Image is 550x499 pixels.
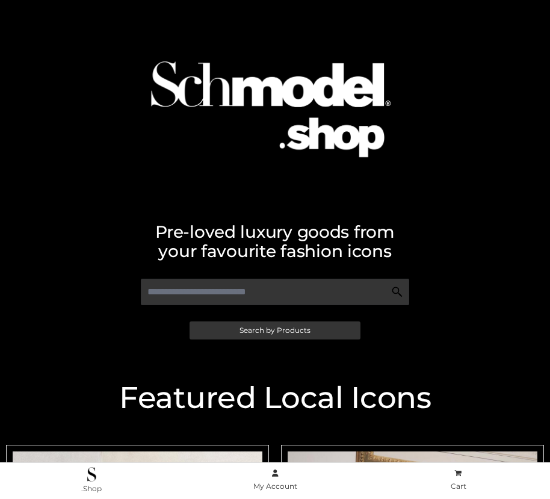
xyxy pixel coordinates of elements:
[190,321,360,339] a: Search by Products
[239,327,311,334] span: Search by Products
[6,222,544,261] h2: Pre-loved luxury goods from your favourite fashion icons
[81,484,102,493] span: .Shop
[253,482,297,491] span: My Account
[391,286,403,298] img: Search Icon
[87,467,96,482] img: .Shop
[184,466,367,494] a: My Account
[451,482,466,491] span: Cart
[366,466,550,494] a: Cart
